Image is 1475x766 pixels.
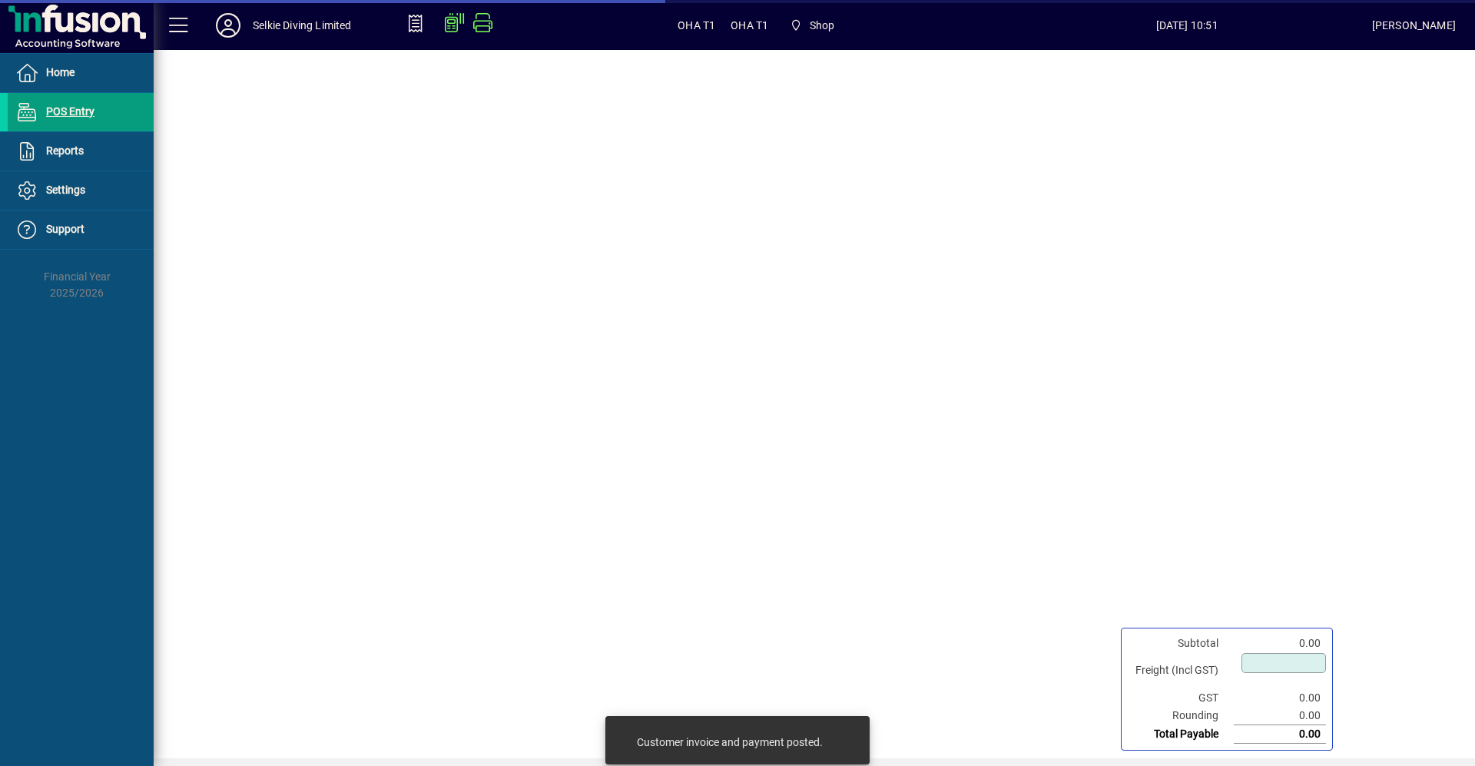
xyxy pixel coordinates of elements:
div: Selkie Diving Limited [253,13,352,38]
span: Settings [46,184,85,196]
td: 0.00 [1234,707,1326,725]
td: 0.00 [1234,635,1326,652]
span: Support [46,223,85,235]
a: Reports [8,132,154,171]
div: Customer invoice and payment posted. [637,734,823,750]
a: Support [8,211,154,249]
span: Shop [810,13,835,38]
td: 0.00 [1234,689,1326,707]
span: POS Entry [46,105,94,118]
span: OHA T1 [678,13,715,38]
td: Subtotal [1128,635,1234,652]
span: Home [46,66,75,78]
span: Reports [46,144,84,157]
td: Rounding [1128,707,1234,725]
a: Settings [8,171,154,210]
td: Total Payable [1128,725,1234,744]
button: Profile [204,12,253,39]
td: GST [1128,689,1234,707]
span: OHA T1 [731,13,768,38]
a: Home [8,54,154,92]
td: Freight (Incl GST) [1128,652,1234,689]
div: [PERSON_NAME] [1372,13,1456,38]
td: 0.00 [1234,725,1326,744]
span: [DATE] 10:51 [1003,13,1372,38]
span: Shop [784,12,840,39]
